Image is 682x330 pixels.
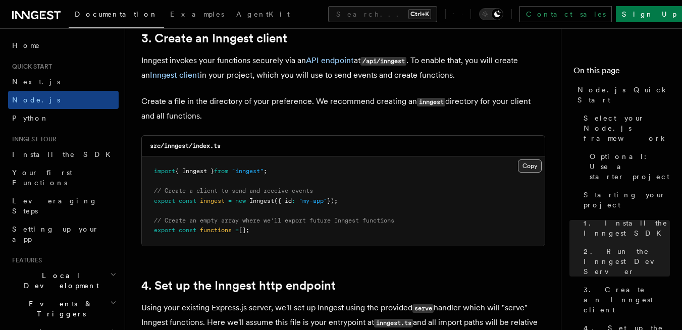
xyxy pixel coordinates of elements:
a: 1. Install the Inngest SDK [580,214,670,242]
span: []; [239,227,249,234]
span: Optional: Use a starter project [590,151,670,182]
span: Quick start [8,63,52,71]
span: Next.js [12,78,60,86]
span: "inngest" [232,168,264,175]
code: serve [412,304,434,313]
a: 3. Create an Inngest client [141,31,287,45]
span: inngest [200,197,225,204]
span: Documentation [75,10,158,18]
a: Examples [164,3,230,27]
span: Examples [170,10,224,18]
a: Install the SDK [8,145,119,163]
span: ({ id [274,197,292,204]
p: Create a file in the directory of your preference. We recommend creating an directory for your cl... [141,94,545,123]
span: 2. Run the Inngest Dev Server [584,246,670,277]
span: new [235,197,246,204]
span: // Create an empty array where we'll export future Inngest functions [154,217,394,224]
a: Optional: Use a starter project [586,147,670,186]
span: Select your Node.js framework [584,113,670,143]
a: Leveraging Steps [8,192,119,220]
p: Inngest invokes your functions securely via an at . To enable that, you will create an in your pr... [141,53,545,82]
a: Next.js [8,73,119,91]
span: ; [264,168,267,175]
span: Setting up your app [12,225,99,243]
span: = [235,227,239,234]
span: AgentKit [236,10,290,18]
span: import [154,168,175,175]
span: Local Development [8,270,110,291]
button: Search...Ctrl+K [328,6,437,22]
span: Install the SDK [12,150,117,158]
span: Node.js [12,96,60,104]
span: 3. Create an Inngest client [584,285,670,315]
a: 4. Set up the Inngest http endpoint [141,279,336,293]
span: Leveraging Steps [12,197,97,215]
a: Contact sales [519,6,612,22]
a: Documentation [69,3,164,28]
h4: On this page [573,65,670,81]
span: Python [12,114,49,122]
span: export [154,227,175,234]
code: src/inngest/index.ts [150,142,221,149]
code: inngest [417,98,445,106]
a: AgentKit [230,3,296,27]
button: Events & Triggers [8,295,119,323]
span: // Create a client to send and receive events [154,187,313,194]
a: Setting up your app [8,220,119,248]
span: const [179,227,196,234]
kbd: Ctrl+K [408,9,431,19]
button: Local Development [8,266,119,295]
span: "my-app" [299,197,327,204]
span: Your first Functions [12,169,72,187]
span: { Inngest } [175,168,214,175]
span: Features [8,256,42,264]
a: 3. Create an Inngest client [580,281,670,319]
span: 1. Install the Inngest SDK [584,218,670,238]
span: Inngest [249,197,274,204]
span: Inngest tour [8,135,57,143]
a: Node.js [8,91,119,109]
span: Events & Triggers [8,299,110,319]
span: export [154,197,175,204]
a: Python [8,109,119,127]
span: : [292,197,295,204]
span: }); [327,197,338,204]
span: Starting your project [584,190,670,210]
span: functions [200,227,232,234]
button: Toggle dark mode [479,8,503,20]
a: API endpoint [306,56,354,65]
a: Select your Node.js framework [580,109,670,147]
a: 2. Run the Inngest Dev Server [580,242,670,281]
a: Your first Functions [8,163,119,192]
code: inngest.ts [374,319,413,327]
a: Home [8,36,119,54]
button: Copy [518,159,542,173]
span: Home [12,40,40,50]
span: Node.js Quick Start [578,85,670,105]
span: from [214,168,228,175]
a: Inngest client [150,70,200,80]
a: Starting your project [580,186,670,214]
code: /api/inngest [360,57,406,66]
span: = [228,197,232,204]
a: Node.js Quick Start [573,81,670,109]
span: const [179,197,196,204]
